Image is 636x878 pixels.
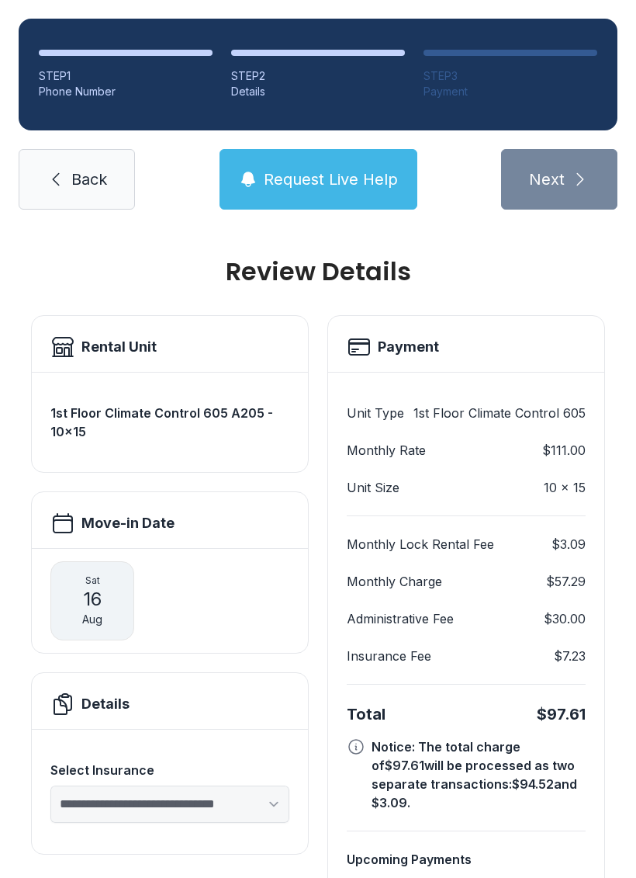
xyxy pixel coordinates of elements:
div: $97.61 [537,703,586,725]
dd: 10 x 15 [544,478,586,497]
h2: Rental Unit [81,336,157,358]
h2: Details [81,693,130,715]
div: Details [231,84,405,99]
dd: $30.00 [544,609,586,628]
span: 16 [83,587,102,612]
div: Notice: The total charge of $97.61 will be processed as two separate transactions: $94.52 and $3.... [372,737,586,812]
dt: Unit Type [347,404,404,422]
h1: Review Details [31,259,605,284]
dd: $111.00 [542,441,586,460]
div: Payment [423,84,597,99]
span: Next [529,168,565,190]
dt: Monthly Lock Rental Fee [347,535,494,554]
div: Total [347,703,385,725]
h2: Move-in Date [81,512,175,534]
dd: $3.09 [551,535,586,554]
span: Aug [82,612,102,627]
span: Back [71,168,107,190]
span: Sat [85,574,100,587]
div: STEP 3 [423,68,597,84]
dt: Insurance Fee [347,647,431,665]
dt: Unit Size [347,478,399,497]
h3: 1st Floor Climate Control 605 A205 - 10x15 [50,404,289,441]
h3: Upcoming Payments [347,850,586,869]
div: STEP 2 [231,68,405,84]
dt: Monthly Rate [347,441,426,460]
select: Select Insurance [50,786,289,823]
dd: $57.29 [546,572,586,591]
span: Request Live Help [264,168,398,190]
dt: Monthly Charge [347,572,442,591]
div: Phone Number [39,84,213,99]
div: STEP 1 [39,68,213,84]
dt: Administrative Fee [347,609,454,628]
h2: Payment [378,336,439,358]
dd: $7.23 [554,647,586,665]
div: Select Insurance [50,761,289,779]
dd: 1st Floor Climate Control 605 [413,404,586,422]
